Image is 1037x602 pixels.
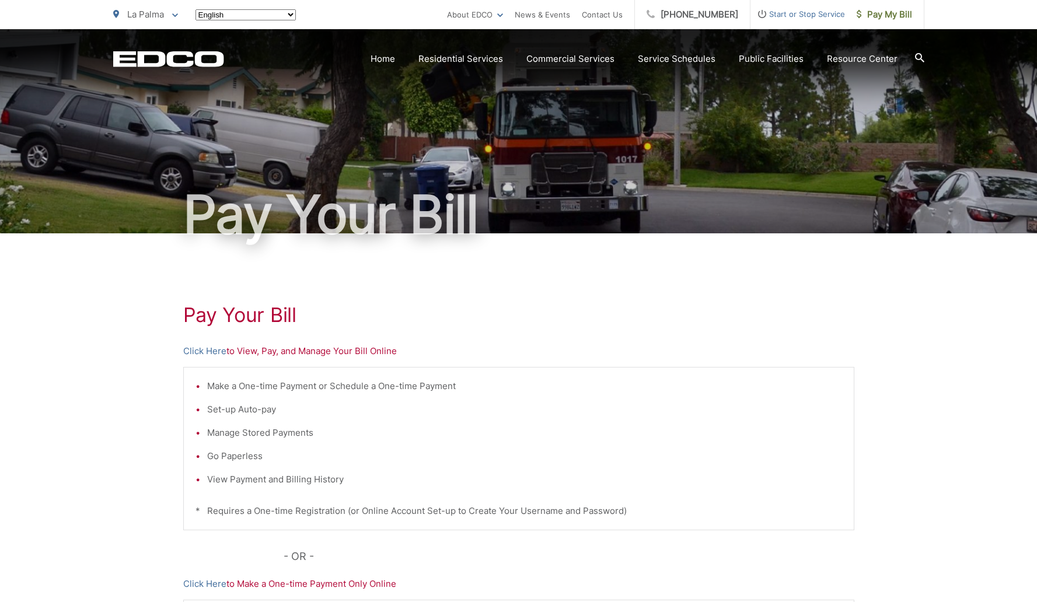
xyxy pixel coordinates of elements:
h1: Pay Your Bill [113,185,924,244]
a: News & Events [515,8,570,22]
li: Make a One-time Payment or Schedule a One-time Payment [207,379,842,393]
p: to View, Pay, and Manage Your Bill Online [183,344,854,358]
p: - OR - [284,548,854,565]
a: Click Here [183,344,226,358]
a: Click Here [183,577,226,591]
a: EDCD logo. Return to the homepage. [113,51,224,67]
a: Service Schedules [638,52,715,66]
li: Set-up Auto-pay [207,402,842,416]
a: Resource Center [827,52,898,66]
li: View Payment and Billing History [207,473,842,487]
a: Public Facilities [739,52,804,66]
a: Contact Us [582,8,623,22]
a: Home [371,52,395,66]
p: * Requires a One-time Registration (or Online Account Set-up to Create Your Username and Password) [195,504,842,518]
a: Commercial Services [526,52,614,66]
li: Go Paperless [207,449,842,463]
span: Pay My Bill [857,8,912,22]
p: to Make a One-time Payment Only Online [183,577,854,591]
a: About EDCO [447,8,503,22]
li: Manage Stored Payments [207,426,842,440]
a: Residential Services [418,52,503,66]
select: Select a language [195,9,296,20]
h1: Pay Your Bill [183,303,854,327]
span: La Palma [127,9,164,20]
